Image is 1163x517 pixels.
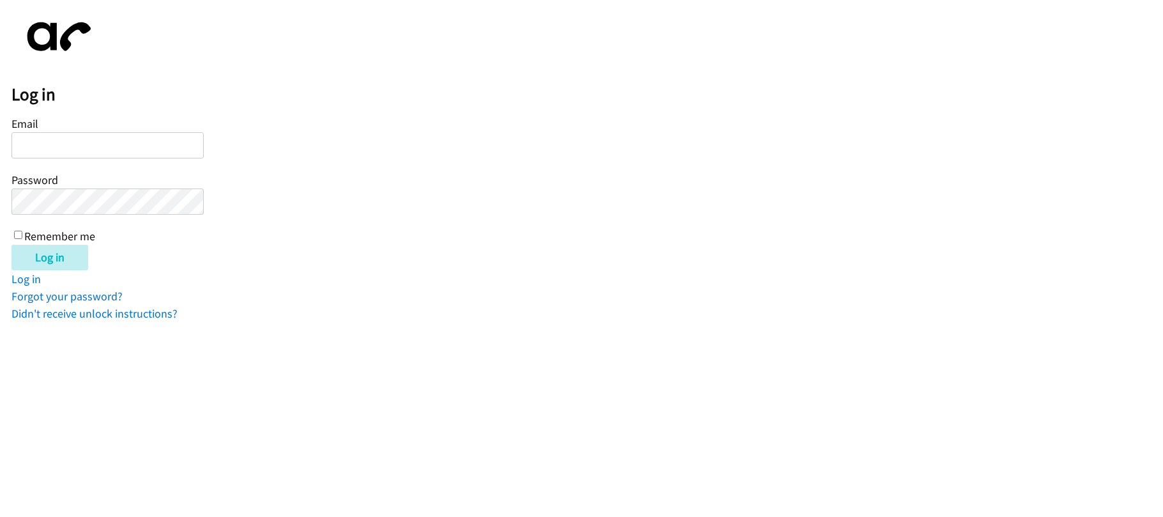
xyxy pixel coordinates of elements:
img: aphone-8a226864a2ddd6a5e75d1ebefc011f4aa8f32683c2d82f3fb0802fe031f96514.svg [11,12,101,62]
a: Forgot your password? [11,289,123,304]
label: Remember me [24,229,95,243]
a: Log in [11,272,41,286]
a: Didn't receive unlock instructions? [11,306,178,321]
input: Log in [11,245,88,270]
label: Password [11,173,58,187]
label: Email [11,116,38,131]
h2: Log in [11,84,1163,105]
